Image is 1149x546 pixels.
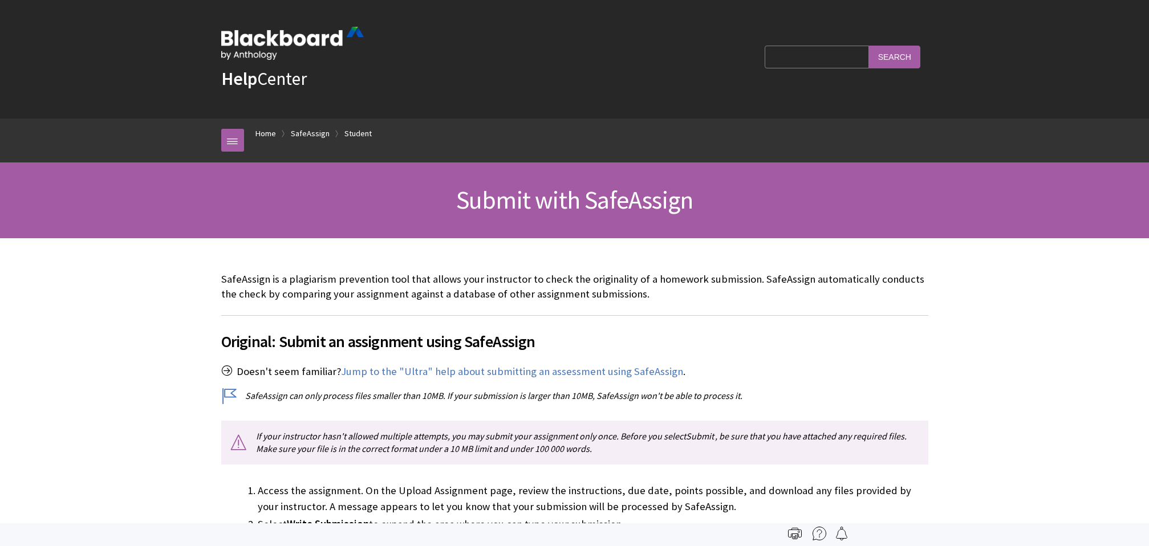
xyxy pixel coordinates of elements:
a: SafeAssign [291,127,330,141]
span: Write Submission [287,518,369,531]
li: Access the assignment. On the Upload Assignment page, review the instructions, due date, points p... [258,483,928,515]
a: Student [344,127,372,141]
p: Doesn't seem familiar? . [221,364,928,379]
p: If your instructor hasn't allowed multiple attempts, you may submit your assignment only once. Be... [221,421,928,464]
img: Blackboard by Anthology [221,27,364,60]
a: HelpCenter [221,67,307,90]
li: Select to expand the area where you can type your submission. [258,516,928,532]
h2: Original: Submit an assignment using SafeAssign [221,315,928,353]
a: Jump to the "Ultra" help about submitting an assessment using SafeAssign [341,365,683,378]
span: Submit [686,430,714,442]
input: Search [869,46,920,68]
a: Home [255,127,276,141]
p: SafeAssign can only process files smaller than 10MB. If your submission is larger than 10MB, Safe... [221,389,928,402]
p: SafeAssign is a plagiarism prevention tool that allows your instructor to check the originality o... [221,272,928,301]
img: Follow this page [835,527,848,540]
img: Print [788,527,802,540]
img: More help [813,527,826,540]
strong: Help [221,67,257,90]
span: Submit with SafeAssign [456,184,693,215]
